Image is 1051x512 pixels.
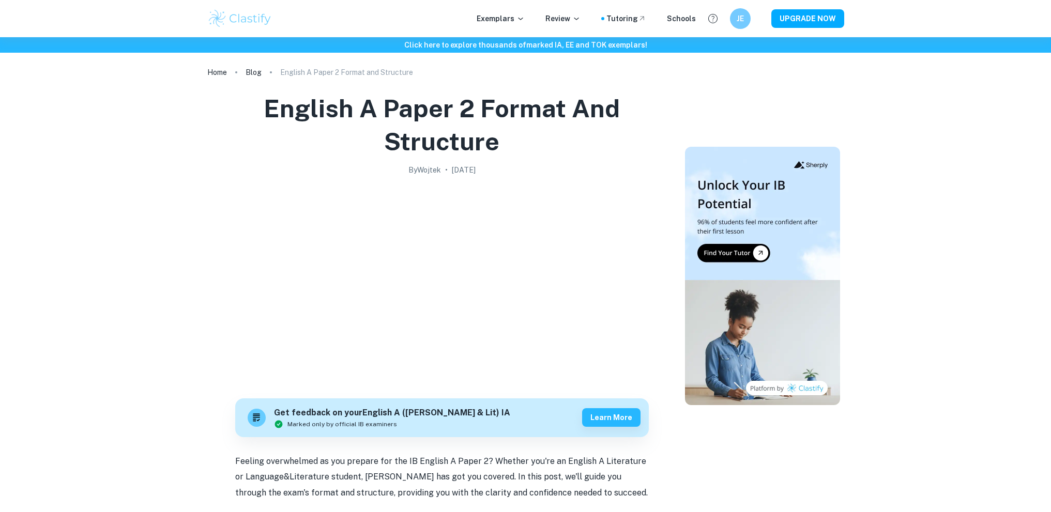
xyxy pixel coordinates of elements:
[685,147,840,405] img: Thumbnail
[606,13,646,24] a: Tutoring
[771,9,844,28] button: UPGRADE NOW
[445,164,448,176] p: •
[207,8,273,29] img: Clastify logo
[582,408,641,427] button: Learn more
[704,10,722,27] button: Help and Feedback
[730,8,751,29] button: JE
[545,13,581,24] p: Review
[207,65,227,80] a: Home
[274,407,510,420] h6: Get feedback on your English A ([PERSON_NAME] & Lit) IA
[280,67,413,78] p: English A Paper 2 Format and Structure
[734,13,746,24] h6: JE
[667,13,696,24] a: Schools
[235,180,649,386] img: English A Paper 2 Format and Structure cover image
[477,13,525,24] p: Exemplars
[408,164,441,176] h2: By Wojtek
[211,92,673,158] h1: English A Paper 2 Format and Structure
[2,39,1049,51] h6: Click here to explore thousands of marked IA, EE and TOK exemplars !
[235,454,649,501] p: Feeling overwhelmed as you prepare for the IB English A Paper 2? Whether you're an English A Lite...
[287,420,397,429] span: Marked only by official IB examiners
[235,398,649,437] a: Get feedback on yourEnglish A ([PERSON_NAME] & Lit) IAMarked only by official IB examinersLearn more
[246,65,262,80] a: Blog
[452,164,476,176] h2: [DATE]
